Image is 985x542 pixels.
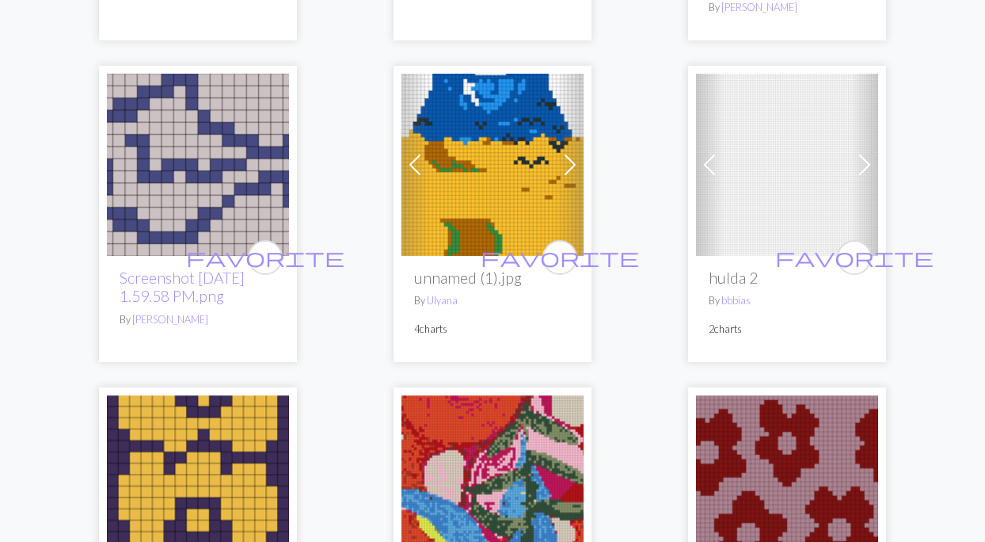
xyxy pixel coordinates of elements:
[414,269,571,287] h2: unnamed (1).jpg
[481,245,639,269] span: favorite
[401,477,584,492] a: 1000073620.jpg
[696,477,878,492] a: Flores
[709,269,865,287] h2: hulda 2
[721,294,751,307] a: bbbias
[132,313,208,326] a: [PERSON_NAME]
[120,269,245,305] a: Screenshot [DATE] 1.59.58 PM.png
[542,240,577,275] button: favourite
[414,322,571,337] p: 4 charts
[775,245,934,269] span: favorite
[401,155,584,170] a: unnamed (1).jpg
[107,477,289,492] a: marimekko-unikko-50th-anniversary-violet-mustard-sateen-fabric-repeat-64.jpg
[186,242,344,273] i: favourite
[721,1,797,13] a: [PERSON_NAME]
[186,245,344,269] span: favorite
[709,293,865,308] p: By
[248,240,283,275] button: favourite
[696,74,878,256] img: hulda 2
[837,240,872,275] button: favourite
[696,155,878,170] a: hulda 2
[709,322,865,337] p: 2 charts
[401,74,584,256] img: unnamed (1).jpg
[481,242,639,273] i: favourite
[107,155,289,170] a: fish
[120,312,276,327] p: By
[775,242,934,273] i: favourite
[414,293,571,308] p: By
[427,294,458,307] a: Ulyana
[107,74,289,256] img: fish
